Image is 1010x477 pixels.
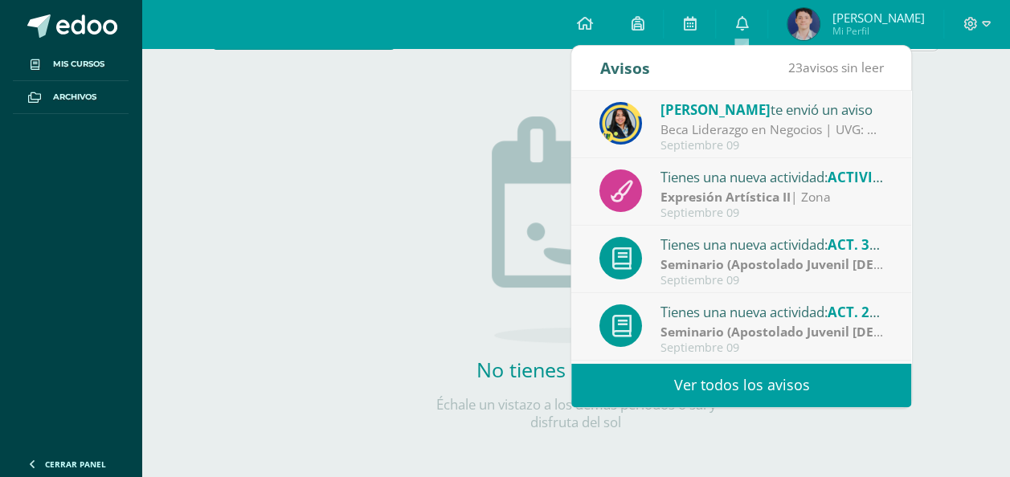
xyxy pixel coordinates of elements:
img: 10c4c540e5b38394ddd0b1d0076a9043.png [787,8,820,40]
div: Tienes una nueva actividad: [660,166,884,187]
a: Mis cursos [13,48,129,81]
div: Beca Liderazgo en Negocios | UVG: Gusto en saludarlos chicos, que estén brillando en su práctica.... [660,120,884,139]
div: Tienes una nueva actividad: [660,301,884,322]
div: te envió un aviso [660,99,884,120]
span: ACTIVIDAD [828,168,902,186]
span: [PERSON_NAME] [832,10,924,26]
h2: No tienes actividades [415,356,737,383]
div: Avisos [599,46,649,90]
div: Septiembre 09 [660,341,884,355]
strong: Expresión Artística II [660,188,791,206]
div: | Zona [660,323,884,341]
a: Archivos [13,81,129,114]
img: no_activities.png [492,116,660,343]
div: Tienes una nueva actividad: [660,234,884,255]
span: Mi Perfil [832,24,924,38]
div: | Zona [660,188,884,206]
div: Septiembre 09 [660,206,884,220]
div: | Zona [660,255,884,274]
a: Ver todos los avisos [571,363,911,407]
span: Cerrar panel [45,459,106,470]
div: Septiembre 09 [660,139,884,153]
p: Échale un vistazo a los demás períodos o sal y disfruta del sol [415,396,737,431]
span: avisos sin leer [787,59,883,76]
div: Septiembre 09 [660,274,884,287]
img: 9385da7c0ece523bc67fca2554c96817.png [599,102,642,145]
span: 23 [787,59,802,76]
span: Archivos [53,91,96,104]
span: [PERSON_NAME] [660,100,771,119]
span: Mis cursos [53,58,104,71]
